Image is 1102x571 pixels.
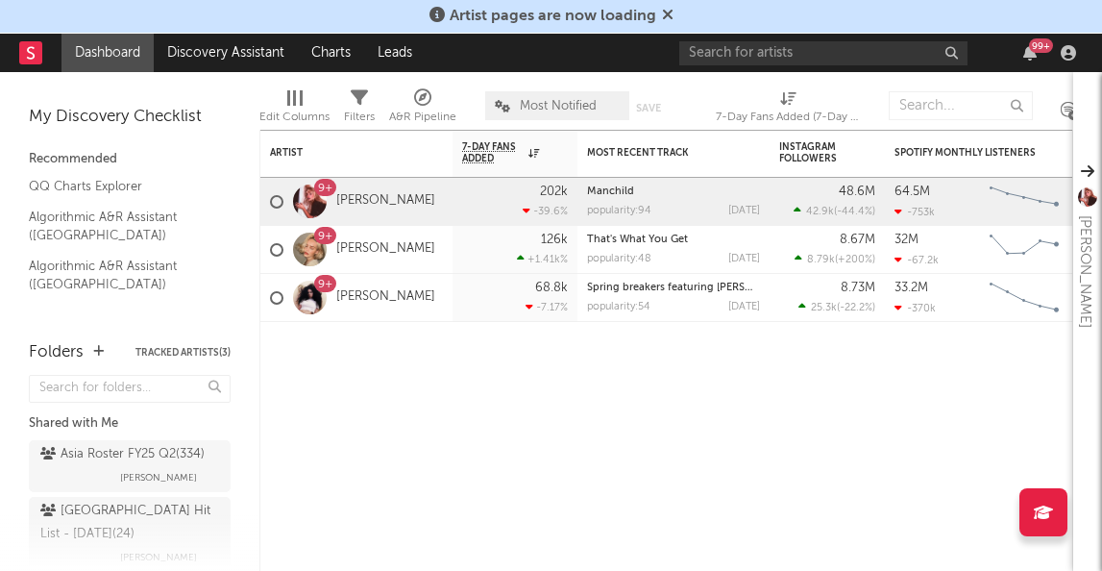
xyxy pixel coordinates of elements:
[807,255,835,265] span: 8.79k
[1073,215,1096,328] div: [PERSON_NAME]
[1029,38,1053,53] div: 99 +
[29,256,211,295] a: Algorithmic A&R Assistant ([GEOGRAPHIC_DATA])
[587,283,800,293] a: Spring breakers featuring [PERSON_NAME]
[29,375,231,403] input: Search for folders...
[259,106,330,129] div: Edit Columns
[728,302,760,312] div: [DATE]
[29,412,231,435] div: Shared with Me
[894,147,1039,159] div: Spotify Monthly Listeners
[981,226,1067,274] svg: Chart title
[462,141,524,164] span: 7-Day Fans Added
[894,234,918,246] div: 32M
[587,235,760,245] div: That's What You Get
[29,207,211,246] a: Algorithmic A&R Assistant ([GEOGRAPHIC_DATA])
[389,106,456,129] div: A&R Pipeline
[336,289,435,306] a: [PERSON_NAME]
[587,186,760,197] div: Manchild
[981,178,1067,226] svg: Chart title
[450,9,656,24] span: Artist pages are now loading
[40,500,214,546] div: [GEOGRAPHIC_DATA] Hit List - [DATE] ( 24 )
[894,254,939,266] div: -67.2k
[344,106,375,129] div: Filters
[587,186,634,197] a: Manchild
[61,34,154,72] a: Dashboard
[838,255,872,265] span: +200 %
[29,176,211,197] a: QQ Charts Explorer
[587,206,651,216] div: popularity: 94
[806,207,834,217] span: 42.9k
[587,302,650,312] div: popularity: 54
[840,234,875,246] div: 8.67M
[811,303,837,313] span: 25.3k
[526,301,568,313] div: -7.17 %
[716,82,860,137] div: 7-Day Fans Added (7-Day Fans Added)
[336,241,435,258] a: [PERSON_NAME]
[120,466,197,489] span: [PERSON_NAME]
[662,9,673,24] span: Dismiss
[587,147,731,159] div: Most Recent Track
[154,34,298,72] a: Discovery Assistant
[135,348,231,358] button: Tracked Artists(3)
[120,546,197,569] span: [PERSON_NAME]
[894,206,935,218] div: -753k
[40,443,205,466] div: Asia Roster FY25 Q2 ( 334 )
[894,282,928,294] div: 33.2M
[636,103,661,113] button: Save
[587,235,688,245] a: That's What You Get
[29,341,84,364] div: Folders
[716,106,860,129] div: 7-Day Fans Added (7-Day Fans Added)
[259,82,330,137] div: Edit Columns
[728,206,760,216] div: [DATE]
[794,205,875,217] div: ( )
[344,82,375,137] div: Filters
[517,253,568,265] div: +1.41k %
[29,440,231,492] a: Asia Roster FY25 Q2(334)[PERSON_NAME]
[523,205,568,217] div: -39.6 %
[841,282,875,294] div: 8.73M
[29,305,211,344] a: Algorithmic A&R Assistant ([GEOGRAPHIC_DATA])
[894,302,936,314] div: -370k
[535,282,568,294] div: 68.8k
[29,148,231,171] div: Recommended
[29,106,231,129] div: My Discovery Checklist
[798,301,875,313] div: ( )
[364,34,426,72] a: Leads
[728,254,760,264] div: [DATE]
[840,303,872,313] span: -22.2 %
[837,207,872,217] span: -44.4 %
[270,147,414,159] div: Artist
[981,274,1067,322] svg: Chart title
[587,283,760,293] div: Spring breakers featuring kesha
[795,253,875,265] div: ( )
[541,234,568,246] div: 126k
[679,41,967,65] input: Search for artists
[839,186,875,198] div: 48.6M
[587,254,651,264] div: popularity: 48
[894,186,930,198] div: 64.5M
[520,100,597,112] span: Most Notified
[540,186,568,198] div: 202k
[389,82,456,137] div: A&R Pipeline
[1023,45,1037,61] button: 99+
[779,141,846,164] div: Instagram Followers
[298,34,364,72] a: Charts
[889,91,1033,120] input: Search...
[336,193,435,210] a: [PERSON_NAME]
